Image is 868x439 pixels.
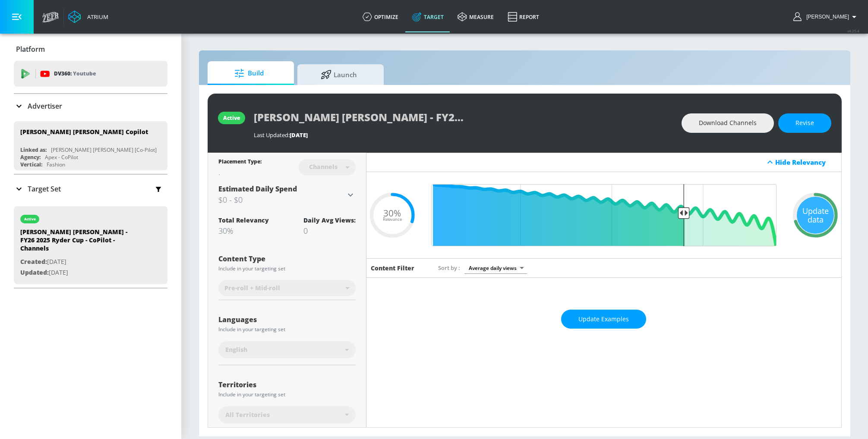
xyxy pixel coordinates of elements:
span: Sort by [438,264,460,272]
div: Languages [218,316,356,323]
a: optimize [356,1,405,32]
div: 0 [303,226,356,236]
span: Update Examples [578,314,629,325]
div: Fashion [47,161,65,168]
div: English [218,341,356,358]
button: Download Channels [682,113,774,133]
a: measure [451,1,501,32]
button: Revise [778,113,831,133]
p: Youtube [73,69,96,78]
div: Target Set [14,175,167,203]
span: [DATE] [290,131,308,139]
span: Pre-roll + Mid-roll [224,284,280,292]
span: Revise [795,118,814,129]
p: Advertiser [28,101,62,111]
div: Channels [305,163,342,170]
a: Report [501,1,546,32]
div: Placement Type: [218,158,262,167]
span: Created: [20,257,47,266]
div: Hide Relevancy [775,158,836,166]
span: v 4.25.4 [847,28,859,33]
div: [PERSON_NAME] [PERSON_NAME] CopilotLinked as:[PERSON_NAME] [PERSON_NAME] [Co-Pilot]Agency:Apex - ... [14,121,167,170]
div: Last Updated: [254,131,673,139]
a: Atrium [68,10,108,23]
p: Target Set [28,184,61,194]
span: All Territories [225,411,270,419]
span: 30% [383,208,401,217]
div: Update data [797,197,834,234]
div: Estimated Daily Spend$0 - $0 [218,184,356,206]
button: Update Examples [561,310,646,329]
h3: $0 - $0 [218,194,345,206]
span: Build [216,63,282,84]
div: Daily Avg Views: [303,216,356,224]
p: [DATE] [20,257,141,267]
div: Include in your targeting set [218,266,356,271]
div: [PERSON_NAME] [PERSON_NAME] [Co-Pilot] [51,146,157,154]
span: Updated: [20,268,49,276]
div: Territories [218,381,356,388]
div: Linked as: [20,146,47,154]
div: active[PERSON_NAME] [PERSON_NAME] - FY26 2025 Ryder Cup - CoPilot - ChannelsCreated:[DATE]Updated... [14,206,167,284]
div: [PERSON_NAME] [PERSON_NAME] - FY26 2025 Ryder Cup - CoPilot - Channels [20,228,141,257]
div: Average daily views [464,262,527,274]
span: Download Channels [699,118,757,129]
div: Total Relevancy [218,216,269,224]
div: [PERSON_NAME] [PERSON_NAME] Copilot [20,128,148,136]
div: active [24,217,36,221]
div: All Territories [218,406,356,423]
div: Content Type [218,255,356,262]
p: [DATE] [20,267,141,278]
span: English [225,345,247,354]
div: Vertical: [20,161,42,168]
div: Hide Relevancy [366,153,841,172]
span: login as: sharon.kwong@zefr.com [803,14,849,20]
div: DV360: Youtube [14,61,167,87]
span: Relevance [383,217,402,222]
div: Apex - CoPilot [45,154,78,161]
span: Estimated Daily Spend [218,184,297,194]
p: Platform [16,44,45,54]
div: 30% [218,226,269,236]
div: Include in your targeting set [218,327,356,332]
div: Atrium [84,13,108,21]
div: Platform [14,37,167,61]
a: Target [405,1,451,32]
div: active [223,114,240,122]
button: [PERSON_NAME] [793,12,859,22]
h6: Content Filter [371,264,414,272]
p: DV360: [54,69,96,78]
input: Final Threshold [427,184,781,246]
div: Agency: [20,154,41,161]
div: Advertiser [14,94,167,118]
div: Include in your targeting set [218,392,356,397]
span: Launch [306,64,372,85]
